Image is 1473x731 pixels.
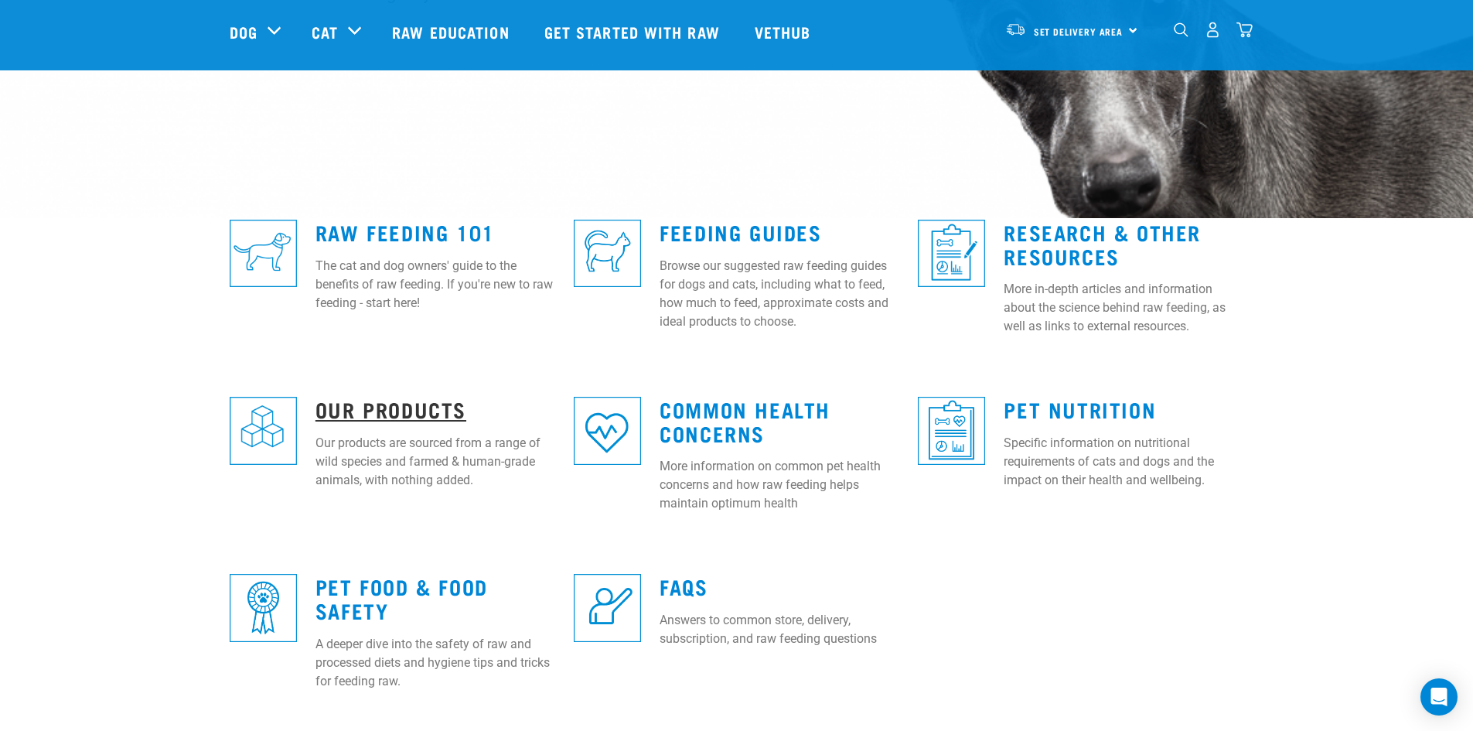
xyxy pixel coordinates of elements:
a: Common Health Concerns [660,403,830,439]
div: Open Intercom Messenger [1420,678,1458,716]
img: re-icons-cat2-sq-blue.png [574,220,641,287]
img: re-icons-dog3-sq-blue.png [230,220,297,287]
a: Raw Feeding 101 [315,226,495,237]
a: Raw Education [377,1,528,63]
img: re-icons-heart-sq-blue.png [574,397,641,464]
img: home-icon-1@2x.png [1174,22,1188,37]
img: re-icons-faq-sq-blue.png [574,574,641,641]
a: Feeding Guides [660,226,821,237]
span: Set Delivery Area [1034,29,1124,34]
a: FAQs [660,580,708,592]
a: Pet Food & Food Safety [315,580,488,616]
img: re-icons-healthcheck3-sq-blue.png [918,397,985,464]
img: re-icons-rosette-sq-blue.png [230,574,297,641]
img: re-icons-healthcheck1-sq-blue.png [918,220,985,287]
p: The cat and dog owners' guide to the benefits of raw feeding. If you're new to raw feeding - star... [315,257,555,313]
a: Research & Other Resources [1004,226,1201,261]
a: Pet Nutrition [1004,403,1156,415]
p: Specific information on nutritional requirements of cats and dogs and the impact on their health ... [1004,434,1243,490]
a: Dog [230,20,257,43]
p: A deeper dive into the safety of raw and processed diets and hygiene tips and tricks for feeding ... [315,635,555,691]
p: More in-depth articles and information about the science behind raw feeding, as well as links to ... [1004,280,1243,336]
p: Answers to common store, delivery, subscription, and raw feeding questions [660,611,899,648]
a: Get started with Raw [529,1,739,63]
img: re-icons-cubes2-sq-blue.png [230,397,297,464]
a: Our Products [315,403,466,415]
a: Cat [312,20,338,43]
p: Our products are sourced from a range of wild species and farmed & human-grade animals, with noth... [315,434,555,490]
p: More information on common pet health concerns and how raw feeding helps maintain optimum health [660,457,899,513]
img: home-icon@2x.png [1236,22,1253,38]
img: van-moving.png [1005,22,1026,36]
a: Vethub [739,1,830,63]
img: user.png [1205,22,1221,38]
p: Browse our suggested raw feeding guides for dogs and cats, including what to feed, how much to fe... [660,257,899,331]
